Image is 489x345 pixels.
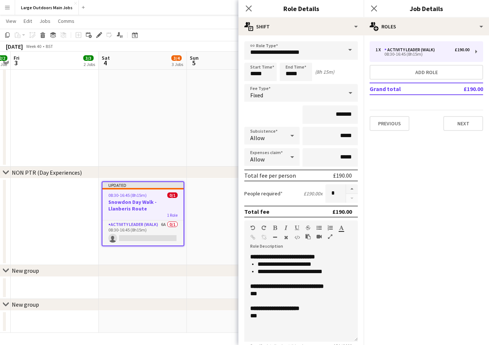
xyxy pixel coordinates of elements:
span: 3/4 [171,55,182,61]
div: Roles [364,18,489,35]
button: Insert video [317,234,322,240]
label: People required [244,190,283,197]
span: 3/3 [83,55,94,61]
button: Redo [261,225,266,231]
button: Previous [370,116,409,131]
span: Sat [102,55,110,61]
button: Paste as plain text [305,234,311,240]
div: Total fee per person [244,172,296,179]
div: Shift [238,18,364,35]
div: [DATE] [6,43,23,50]
button: Text Color [339,225,344,231]
div: 2 Jobs [84,62,95,67]
span: Allow [250,156,265,163]
button: Strikethrough [305,225,311,231]
span: 1 Role [167,212,178,218]
div: £190.00 x [304,190,322,197]
button: Underline [294,225,300,231]
td: Grand total [370,83,439,95]
div: Activity Leader (Walk) [384,47,438,52]
span: Week 40 [24,43,43,49]
div: £190.00 [332,208,352,215]
button: Bold [272,225,277,231]
a: Comms [55,16,77,26]
div: 3 Jobs [172,62,183,67]
span: Sun [190,55,199,61]
div: NON PTR (Day Experiences) [12,169,82,176]
span: Jobs [39,18,50,24]
span: 4 [101,59,110,67]
button: HTML Code [294,234,300,240]
div: New group [12,267,39,274]
button: Add role [370,65,483,80]
span: View [6,18,16,24]
span: Edit [24,18,32,24]
a: Edit [21,16,35,26]
div: £190.00 [333,172,352,179]
app-card-role: Activity Leader (Walk)6A0/108:30-16:45 (8h15m) [102,220,184,245]
div: (8h 15m) [315,69,334,75]
app-job-card: Updated08:30-16:45 (8h15m)0/1Snowdon Day Walk - Llanberis Route1 RoleActivity Leader (Walk)6A0/10... [102,181,184,246]
button: Undo [250,225,255,231]
button: Fullscreen [328,234,333,240]
h3: Role Details [238,4,364,13]
button: Ordered List [328,225,333,231]
div: Total fee [244,208,269,215]
div: £190.00 [455,47,469,52]
div: Updated [102,182,184,188]
button: Clear Formatting [283,234,289,240]
button: Next [443,116,483,131]
span: 08:30-16:45 (8h15m) [108,192,147,198]
button: Italic [283,225,289,231]
span: 0/1 [167,192,178,198]
span: Comms [58,18,74,24]
span: 3 [13,59,20,67]
div: 1 x [376,47,384,52]
div: BST [46,43,53,49]
a: View [3,16,19,26]
span: 5 [189,59,199,67]
button: Horizontal Line [272,234,277,240]
h3: Job Details [364,4,489,13]
button: Unordered List [317,225,322,231]
span: Allow [250,134,265,142]
td: £190.00 [439,83,483,95]
h3: Snowdon Day Walk - Llanberis Route [102,199,184,212]
span: Fixed [250,91,263,99]
button: Large Outdoors Main Jobs [15,0,79,15]
div: 08:30-16:45 (8h15m) [376,52,469,56]
span: Fri [14,55,20,61]
a: Jobs [36,16,53,26]
div: New group [12,301,39,308]
button: Increase [346,184,358,194]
